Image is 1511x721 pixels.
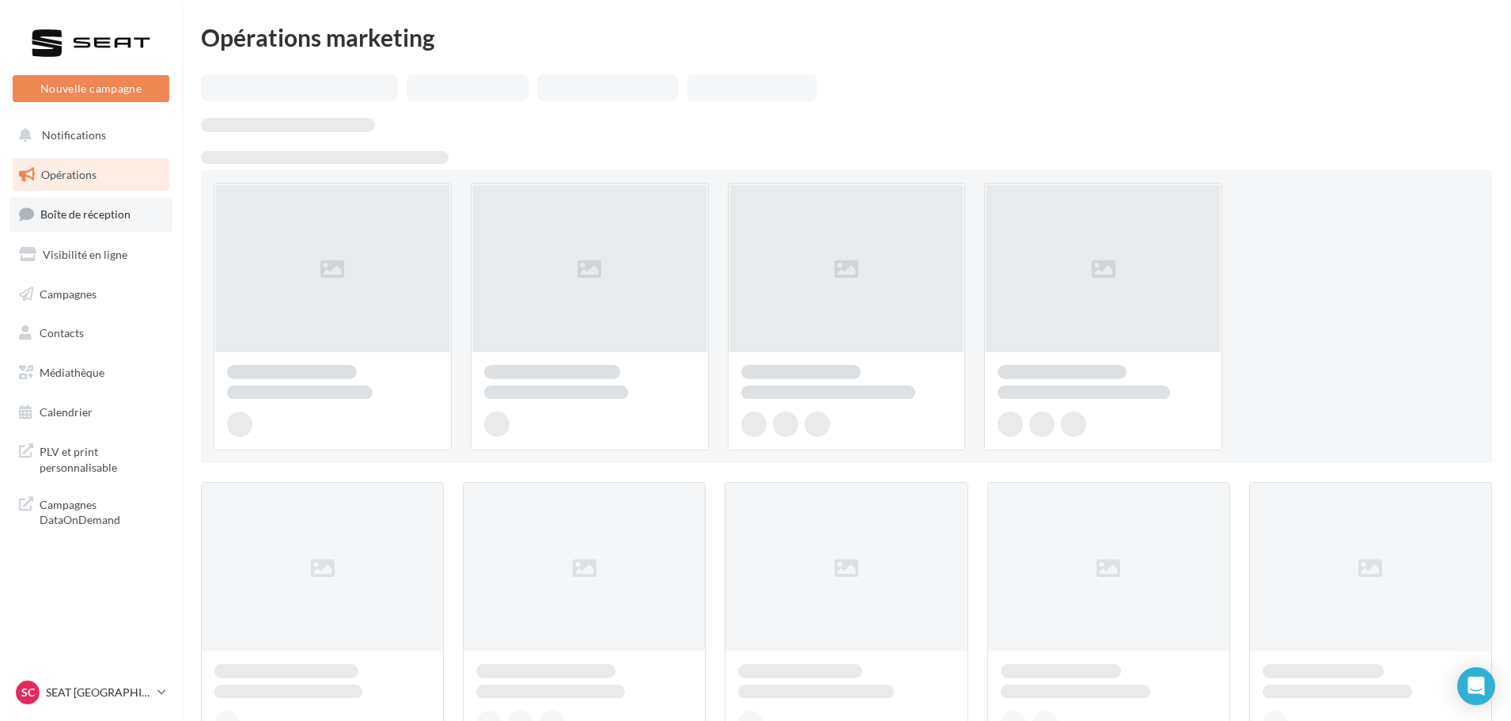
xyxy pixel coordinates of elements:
[13,677,169,708] a: SC SEAT [GEOGRAPHIC_DATA]
[40,494,163,528] span: Campagnes DataOnDemand
[40,326,84,340] span: Contacts
[13,75,169,102] button: Nouvelle campagne
[9,396,172,429] a: Calendrier
[41,168,97,181] span: Opérations
[40,366,104,379] span: Médiathèque
[46,685,151,700] p: SEAT [GEOGRAPHIC_DATA]
[40,287,97,300] span: Campagnes
[9,488,172,534] a: Campagnes DataOnDemand
[40,207,131,221] span: Boîte de réception
[9,317,172,350] a: Contacts
[9,158,172,192] a: Opérations
[9,119,166,152] button: Notifications
[43,248,127,261] span: Visibilité en ligne
[21,685,35,700] span: SC
[40,441,163,475] span: PLV et print personnalisable
[9,238,172,271] a: Visibilité en ligne
[9,197,172,231] a: Boîte de réception
[40,405,93,419] span: Calendrier
[9,278,172,311] a: Campagnes
[9,356,172,389] a: Médiathèque
[9,434,172,481] a: PLV et print personnalisable
[42,128,106,142] span: Notifications
[1457,667,1495,705] div: Open Intercom Messenger
[201,25,1492,49] div: Opérations marketing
